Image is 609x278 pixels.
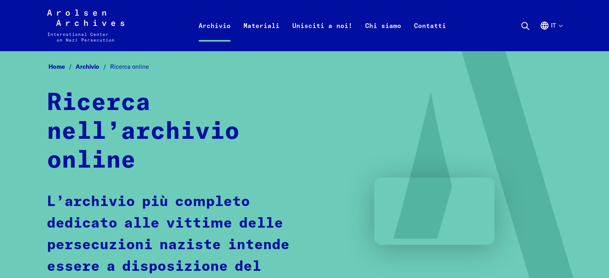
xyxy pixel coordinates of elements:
[286,19,359,51] a: Unisciti a noi!
[540,21,562,50] button: Italiano, selezione lingua
[47,61,563,73] nav: Breadcrumb
[237,19,286,51] a: Materiali
[359,19,408,51] a: Chi siamo
[408,19,452,51] a: Contatti
[192,10,452,42] nav: Primaria
[76,63,110,70] a: Archivio
[48,63,76,70] a: Home
[192,19,237,51] a: Archivio
[110,63,149,70] span: Ricerca online
[47,91,239,173] strong: Ricerca nell’archivio online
